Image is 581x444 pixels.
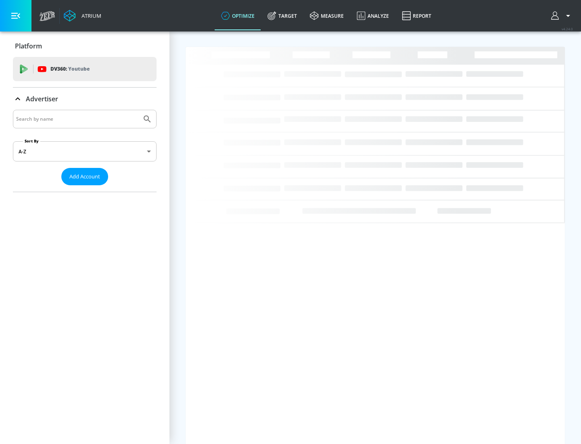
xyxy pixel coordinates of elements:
[350,1,395,30] a: Analyze
[78,12,101,19] div: Atrium
[13,88,157,110] div: Advertiser
[303,1,350,30] a: measure
[64,10,101,22] a: Atrium
[61,168,108,185] button: Add Account
[15,42,42,50] p: Platform
[13,57,157,81] div: DV360: Youtube
[26,94,58,103] p: Advertiser
[13,110,157,192] div: Advertiser
[395,1,438,30] a: Report
[69,172,100,181] span: Add Account
[16,114,138,124] input: Search by name
[13,35,157,57] div: Platform
[215,1,261,30] a: optimize
[562,27,573,31] span: v 4.24.0
[261,1,303,30] a: Target
[13,141,157,161] div: A-Z
[50,65,90,73] p: DV360:
[68,65,90,73] p: Youtube
[23,138,40,144] label: Sort By
[13,185,157,192] nav: list of Advertiser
